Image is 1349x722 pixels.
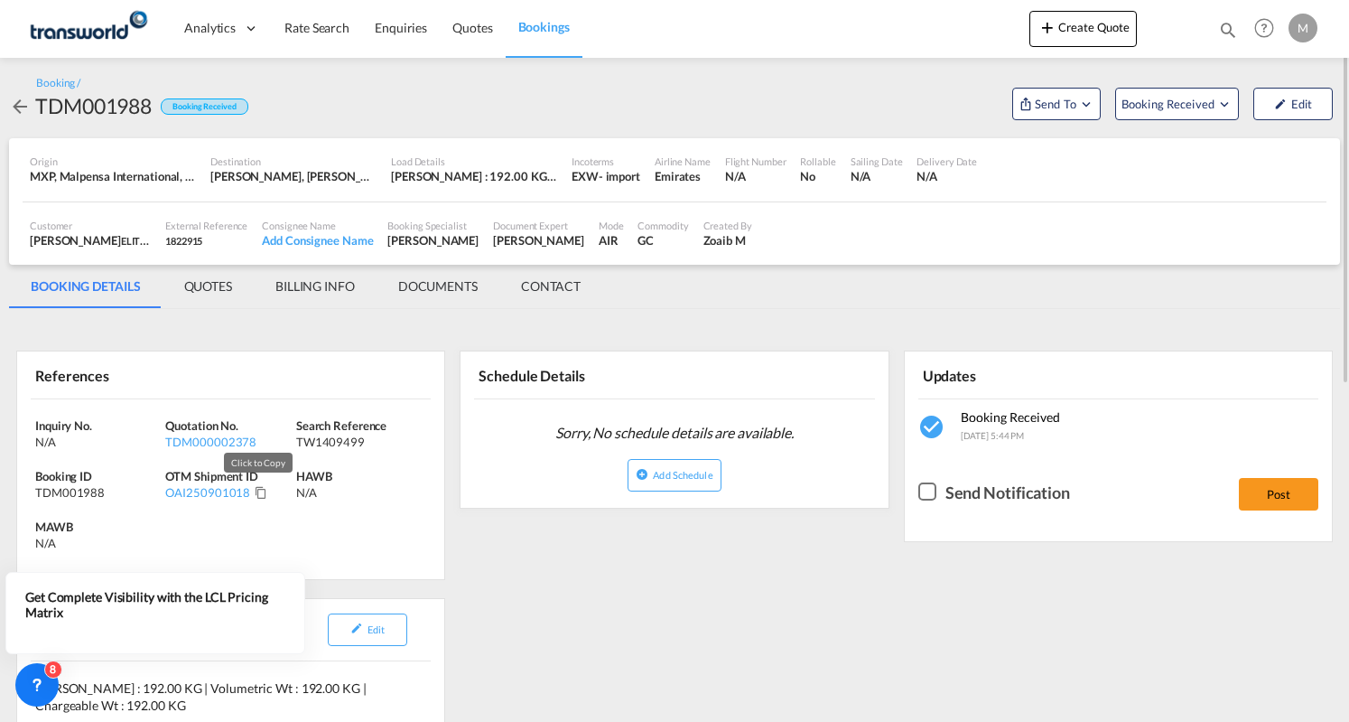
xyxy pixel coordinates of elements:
div: Booking Specialist [387,219,479,232]
span: 1822915 [165,235,202,247]
div: Delivery Date [916,155,977,168]
div: MXP, Malpensa International, Milan, Italy, Southern Europe, Europe [30,168,196,184]
div: EXW [572,168,599,184]
span: Search Reference [296,418,386,433]
div: Zoaib M [703,232,752,248]
button: Post [1239,478,1318,511]
md-tab-item: BILLING INFO [254,265,377,308]
span: HAWB [296,469,332,483]
div: External Reference [165,219,247,232]
div: Destination [210,155,377,168]
md-tooltip: Click to Copy [224,453,293,473]
div: Load Details [391,155,557,168]
div: N/A [35,434,161,450]
div: Rollable [800,155,835,168]
span: MAWB [35,520,73,534]
img: 1a84b2306ded11f09c1219774cd0a0fe.png [27,8,149,49]
div: M [1289,14,1317,42]
md-icon: icon-magnify [1218,20,1238,40]
div: Emirates [655,168,711,184]
md-icon: icon-plus-circle [636,468,648,481]
div: Sailing Date [851,155,903,168]
div: Help [1249,13,1289,45]
div: Booking / [36,76,80,91]
div: Created By [703,219,752,232]
span: [DATE] 5:44 PM [961,430,1025,441]
div: Updates [918,359,1115,390]
md-pagination-wrapper: Use the left and right arrow keys to navigate between tabs [9,265,602,308]
div: AIR [599,232,624,248]
span: ELITE SUPPLIES COMPANY [121,233,242,248]
div: - import [599,168,640,184]
span: Analytics [184,19,236,37]
span: Add Schedule [653,469,712,481]
md-tab-item: CONTACT [499,265,602,308]
md-tab-item: QUOTES [163,265,254,308]
div: N/A [296,484,426,501]
div: Send Notification [945,482,1070,504]
div: N/A [725,168,786,184]
div: OAI250901018 [165,484,250,501]
div: [PERSON_NAME] [493,232,584,248]
div: TDM001988 [35,484,161,501]
div: GC [637,232,688,248]
div: Consignee Name [262,219,373,232]
button: icon-pencilEdit [328,614,407,646]
span: Quotation No. [165,418,238,433]
div: Commodity [637,219,688,232]
span: Inquiry No. [35,418,92,433]
span: Booking Received [1121,95,1216,113]
span: Rate Search [284,20,349,35]
div: TDM001988 [35,91,152,120]
div: icon-magnify [1218,20,1238,47]
button: icon-plus 400-fgCreate Quote [1029,11,1137,47]
div: TDM000002378 [165,434,291,450]
div: TW1409499 [296,434,422,450]
button: icon-pencilEdit [1253,88,1333,120]
div: Schedule Details [474,359,671,390]
div: Customer [30,219,151,232]
span: Send To [1033,95,1078,113]
span: Enquiries [375,20,427,35]
span: Booking Received [961,409,1060,425]
div: N/A [916,168,977,184]
md-icon: icon-arrow-left [9,96,31,117]
div: Booking Received [161,98,247,116]
div: Airline Name [655,155,711,168]
div: [PERSON_NAME] [387,232,479,248]
button: Open demo menu [1115,88,1239,120]
md-icon: icon-pencil [1274,98,1287,110]
md-tab-item: DOCUMENTS [377,265,499,308]
span: Bookings [518,19,570,34]
div: N/A [35,535,56,551]
div: Flight Number [725,155,786,168]
div: [PERSON_NAME] : 192.00 KG | Volumetric Wt : 192.00 KG | Chargeable Wt : 192.00 KG [391,168,557,184]
md-icon: icon-checkbox-marked-circle [918,413,947,442]
div: Incoterms [572,155,640,168]
div: No [800,168,835,184]
div: Document Expert [493,219,584,232]
md-icon: icon-plus 400-fg [1037,16,1058,38]
div: icon-arrow-left [9,91,35,120]
button: Open demo menu [1012,88,1101,120]
div: N/A [851,168,903,184]
md-icon: icon-pencil [350,622,363,634]
button: icon-plus-circleAdd Schedule [628,459,721,492]
div: Add Consignee Name [262,232,373,248]
div: [PERSON_NAME] [30,232,151,248]
span: OTM Shipment ID [165,469,258,483]
md-tab-item: BOOKING DETAILS [9,265,163,308]
span: Booking ID [35,469,92,483]
div: Origin [30,155,196,168]
span: Quotes [452,20,492,35]
md-checkbox: Checkbox No Ink [918,480,1070,504]
span: Edit [367,624,385,635]
div: JED, King Abdulaziz International, Jeddah, Saudi Arabia, Middle East, Middle East [210,168,377,184]
span: Help [1249,13,1279,43]
md-icon: Click to Copy [255,486,267,499]
div: Mode [599,219,624,232]
span: Sorry, No schedule details are available. [548,416,801,450]
div: References [31,359,228,390]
